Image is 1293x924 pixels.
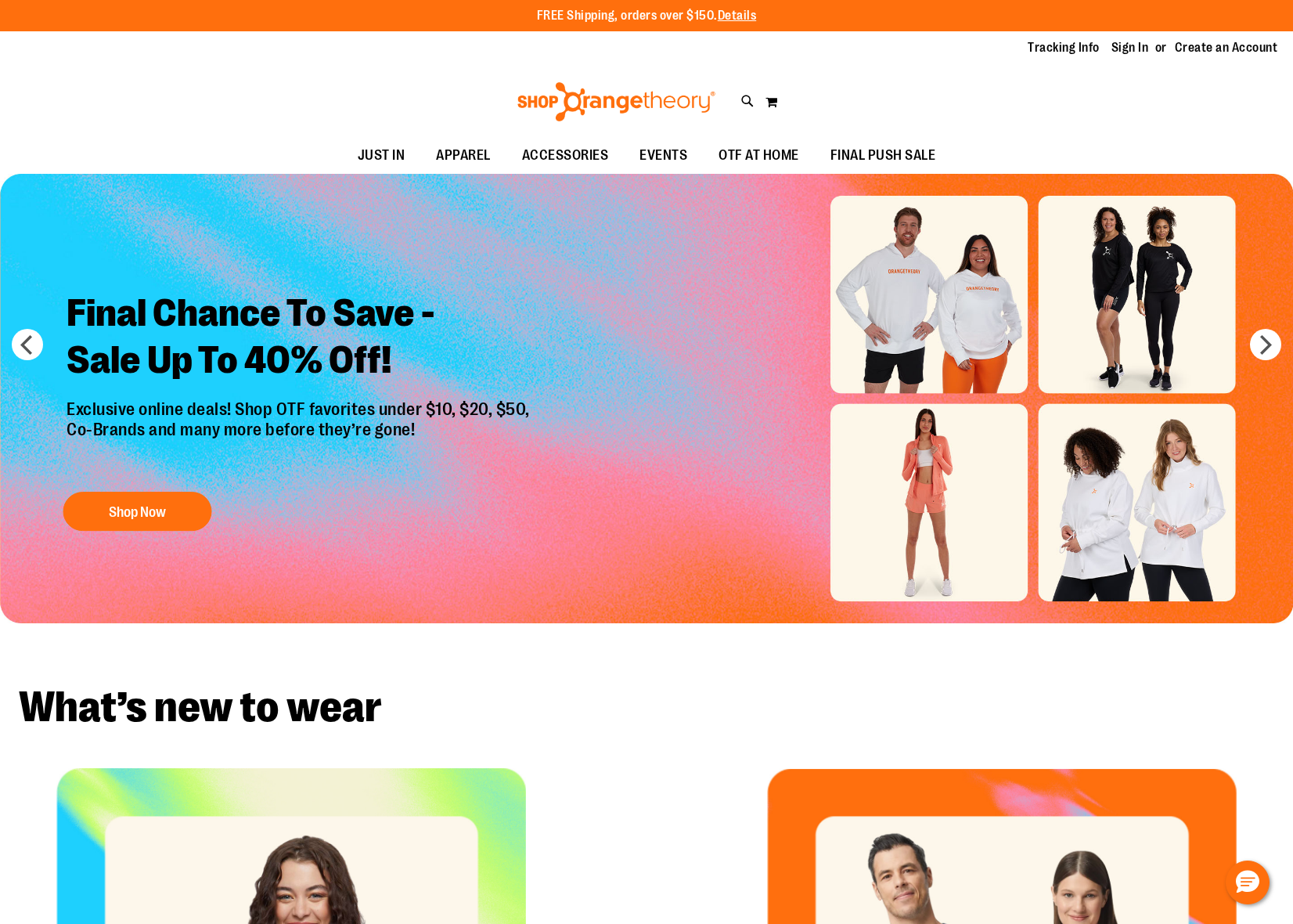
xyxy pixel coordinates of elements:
[830,138,936,173] span: FINAL PUSH SALE
[358,138,405,173] span: JUST IN
[1250,329,1281,360] button: next
[1175,39,1278,56] a: Create an Account
[12,329,43,360] button: prev
[537,7,757,25] p: FREE Shipping, orders over $150.
[719,138,799,173] span: OTF AT HOME
[522,138,609,173] span: ACCESSORIES
[703,138,815,174] a: OTF AT HOME
[815,138,952,174] a: FINAL PUSH SALE
[342,138,421,174] a: JUST IN
[1111,39,1149,56] a: Sign In
[515,82,718,121] img: Shop Orangetheory
[19,686,1274,729] h2: What’s new to wear
[55,278,546,539] a: Final Chance To Save -Sale Up To 40% Off! Exclusive online deals! Shop OTF favorites under $10, $...
[55,278,546,399] h2: Final Chance To Save - Sale Up To 40% Off!
[1028,39,1100,56] a: Tracking Info
[506,138,625,174] a: ACCESSORIES
[55,399,546,476] p: Exclusive online deals! Shop OTF favorites under $10, $20, $50, Co-Brands and many more before th...
[639,138,687,173] span: EVENTS
[624,138,703,174] a: EVENTS
[718,9,757,23] a: Details
[420,138,506,174] a: APPAREL
[63,492,211,531] button: Shop Now
[436,138,491,173] span: APPAREL
[1226,861,1270,904] button: Hello, have a question? Let’s chat.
